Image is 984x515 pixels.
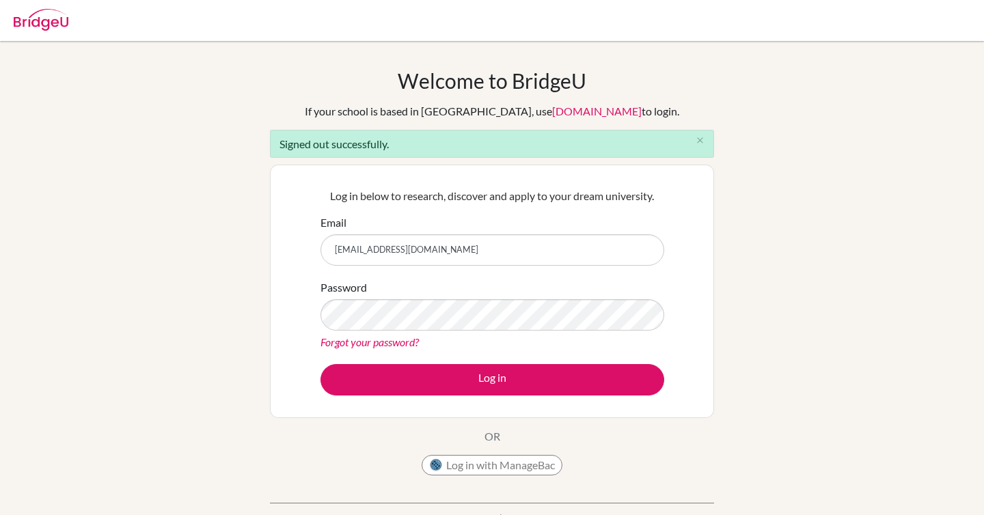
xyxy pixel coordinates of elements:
[686,130,713,151] button: Close
[398,68,586,93] h1: Welcome to BridgeU
[305,103,679,120] div: If your school is based in [GEOGRAPHIC_DATA], use to login.
[422,455,562,475] button: Log in with ManageBac
[320,335,419,348] a: Forgot your password?
[14,9,68,31] img: Bridge-U
[320,364,664,395] button: Log in
[320,214,346,231] label: Email
[484,428,500,445] p: OR
[270,130,714,158] div: Signed out successfully.
[320,188,664,204] p: Log in below to research, discover and apply to your dream university.
[320,279,367,296] label: Password
[552,105,642,117] a: [DOMAIN_NAME]
[695,135,705,145] i: close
